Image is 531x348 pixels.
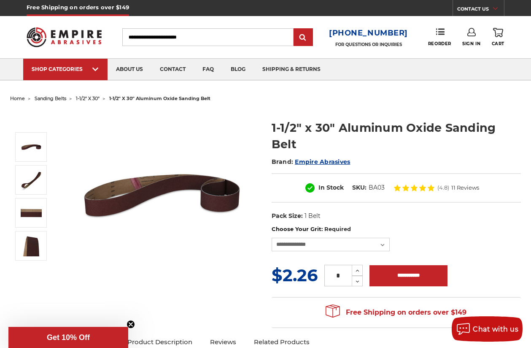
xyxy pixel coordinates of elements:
a: CONTACT US [457,4,504,16]
dt: Pack Size: [272,212,303,220]
dd: 1 Belt [305,212,321,220]
div: SHOP CATEGORIES [32,66,99,72]
img: 1-1/2" x 30" - Aluminum Oxide Sanding Belt [21,235,42,256]
a: home [10,95,25,101]
a: faq [194,59,222,80]
p: FOR QUESTIONS OR INQUIRIES [329,42,408,47]
img: 1-1/2" x 30" Aluminum Oxide Sanding Belt [21,169,42,190]
a: blog [222,59,254,80]
a: shipping & returns [254,59,329,80]
span: Reorder [428,41,451,46]
span: Free Shipping on orders over $149 [326,304,466,321]
div: Get 10% OffClose teaser [8,327,128,348]
dt: SKU: [352,183,367,192]
a: Reorder [428,28,451,46]
span: Sign In [462,41,480,46]
a: sanding belts [35,95,66,101]
a: contact [151,59,194,80]
button: Chat with us [452,316,523,342]
img: 1-1/2" x 30" AOX Sanding Belt [21,202,42,223]
img: 1-1/2" x 30" Sanding Belt - Aluminum Oxide [21,136,42,158]
span: Chat with us [473,325,518,333]
dd: BA03 [369,183,385,192]
a: Cart [492,28,504,46]
input: Submit [295,29,312,46]
a: [PHONE_NUMBER] [329,27,408,39]
span: $2.26 [272,265,318,285]
span: Cart [492,41,504,46]
span: (4.8) [437,185,449,190]
img: 1-1/2" x 30" Sanding Belt - Aluminum Oxide [78,111,247,280]
label: Choose Your Grit: [272,225,521,234]
a: about us [108,59,151,80]
img: Empire Abrasives [27,22,102,52]
span: 1-1/2" x 30" aluminum oxide sanding belt [109,95,210,101]
span: Get 10% Off [47,333,90,342]
span: In Stock [318,184,344,191]
button: Close teaser [127,320,135,329]
span: Brand: [272,158,294,166]
small: Required [324,226,351,232]
h1: 1-1/2" x 30" Aluminum Oxide Sanding Belt [272,120,521,152]
a: Empire Abrasives [295,158,350,166]
a: 1-1/2" x 30" [76,95,100,101]
span: 11 Reviews [451,185,479,190]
